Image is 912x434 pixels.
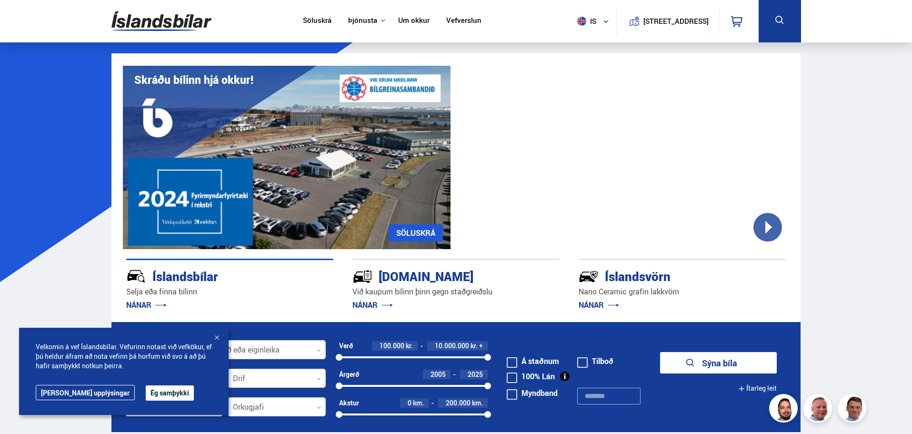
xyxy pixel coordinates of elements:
h1: Skráðu bílinn hjá okkur! [134,73,253,86]
label: Tilboð [577,357,613,365]
a: [STREET_ADDRESS] [621,8,714,35]
img: JRvxyua_JYH6wB4c.svg [126,266,146,286]
span: 2025 [468,370,483,379]
p: Nano Ceramic grafín lakkvörn [579,286,786,297]
span: 100.000 [380,341,404,350]
img: tr5P-W3DuiFaO7aO.svg [352,266,372,286]
p: Við kaupum bílinn þinn gegn staðgreiðslu [352,286,560,297]
span: is [573,17,597,26]
span: + [479,342,483,350]
span: kr. [406,342,413,350]
img: eKx6w-_Home_640_.png [123,66,451,249]
div: Verð [339,342,353,350]
div: Íslandsvörn [579,267,752,284]
img: svg+xml;base64,PHN2ZyB4bWxucz0iaHR0cDovL3d3dy53My5vcmcvMjAwMC9zdmciIHdpZHRoPSI1MTIiIGhlaWdodD0iNT... [577,17,586,26]
div: Árgerð [339,371,359,378]
a: Um okkur [398,16,430,26]
div: [DOMAIN_NAME] [352,267,526,284]
span: 2005 [431,370,446,379]
a: Vefverslun [446,16,481,26]
span: kr. [471,342,478,350]
a: SÖLUSKRÁ [389,224,443,242]
label: Á staðnum [507,357,559,365]
span: 0 [408,398,411,407]
img: -Svtn6bYgwAsiwNX.svg [579,266,599,286]
button: Opna LiveChat spjallviðmót [8,4,36,32]
span: 200.000 [446,398,471,407]
span: 10.000.000 [435,341,469,350]
button: Sýna bíla [660,352,777,373]
button: Þjónusta [348,16,377,25]
span: km. [413,399,424,407]
button: Ég samþykki [146,385,194,401]
a: [PERSON_NAME] upplýsingar [36,385,135,400]
span: km. [472,399,483,407]
img: nhp88E3Fdnt1Opn2.png [771,395,799,424]
button: [STREET_ADDRESS] [647,17,705,25]
img: G0Ugv5HjCgRt.svg [111,6,211,37]
label: Myndband [507,389,558,397]
button: is [573,7,616,35]
a: NÁNAR [579,300,619,310]
div: Akstur [339,399,359,407]
a: NÁNAR [126,300,167,310]
a: Söluskrá [303,16,331,26]
span: Velkomin á vef Íslandsbílar. Vefurinn notast við vefkökur, ef þú heldur áfram að nota vefinn þá h... [36,342,212,371]
button: Ítarleg leit [738,378,777,399]
label: 100% Lán [507,373,555,380]
img: FbJEzSuNWCJXmdc-.webp [839,395,868,424]
img: siFngHWaQ9KaOqBr.png [805,395,833,424]
a: NÁNAR [352,300,393,310]
div: Íslandsbílar [126,267,300,284]
p: Selja eða finna bílinn [126,286,333,297]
